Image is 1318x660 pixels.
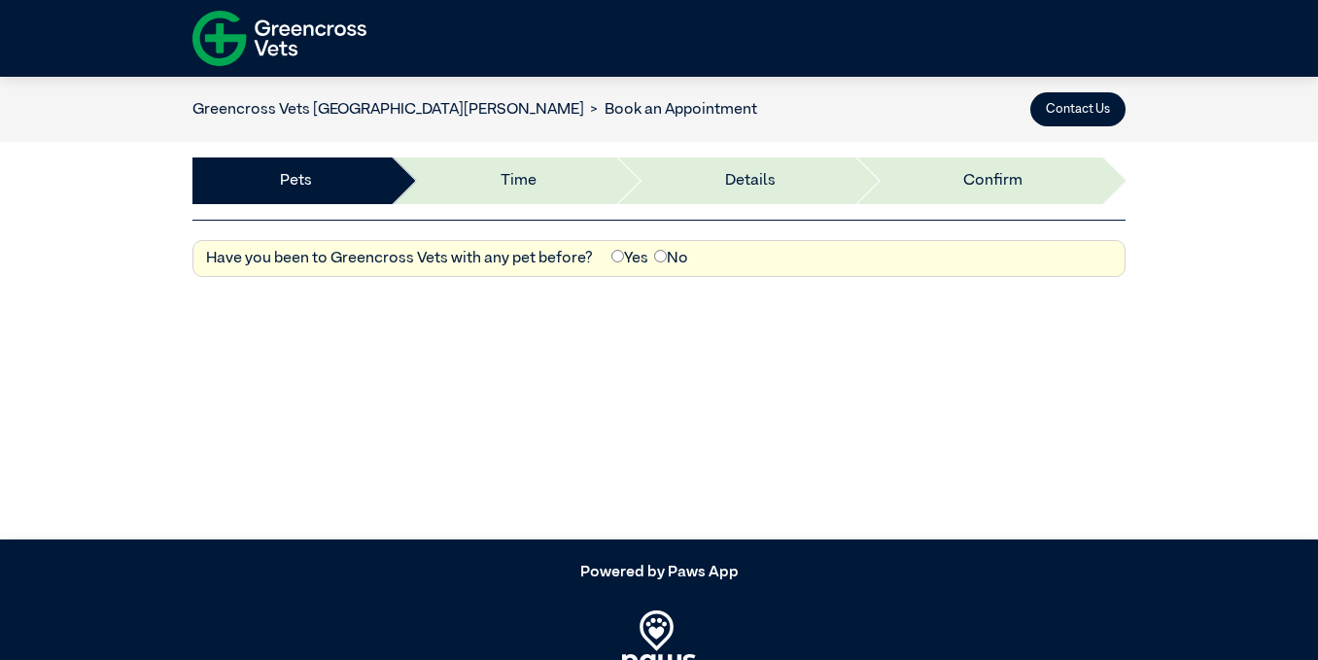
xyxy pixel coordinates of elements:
[280,169,312,192] a: Pets
[654,247,688,270] label: No
[206,247,593,270] label: Have you been to Greencross Vets with any pet before?
[611,247,648,270] label: Yes
[584,98,757,122] li: Book an Appointment
[654,250,667,262] input: No
[1030,92,1126,126] button: Contact Us
[611,250,624,262] input: Yes
[192,98,757,122] nav: breadcrumb
[192,564,1126,582] h5: Powered by Paws App
[192,5,366,72] img: f-logo
[192,102,584,118] a: Greencross Vets [GEOGRAPHIC_DATA][PERSON_NAME]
